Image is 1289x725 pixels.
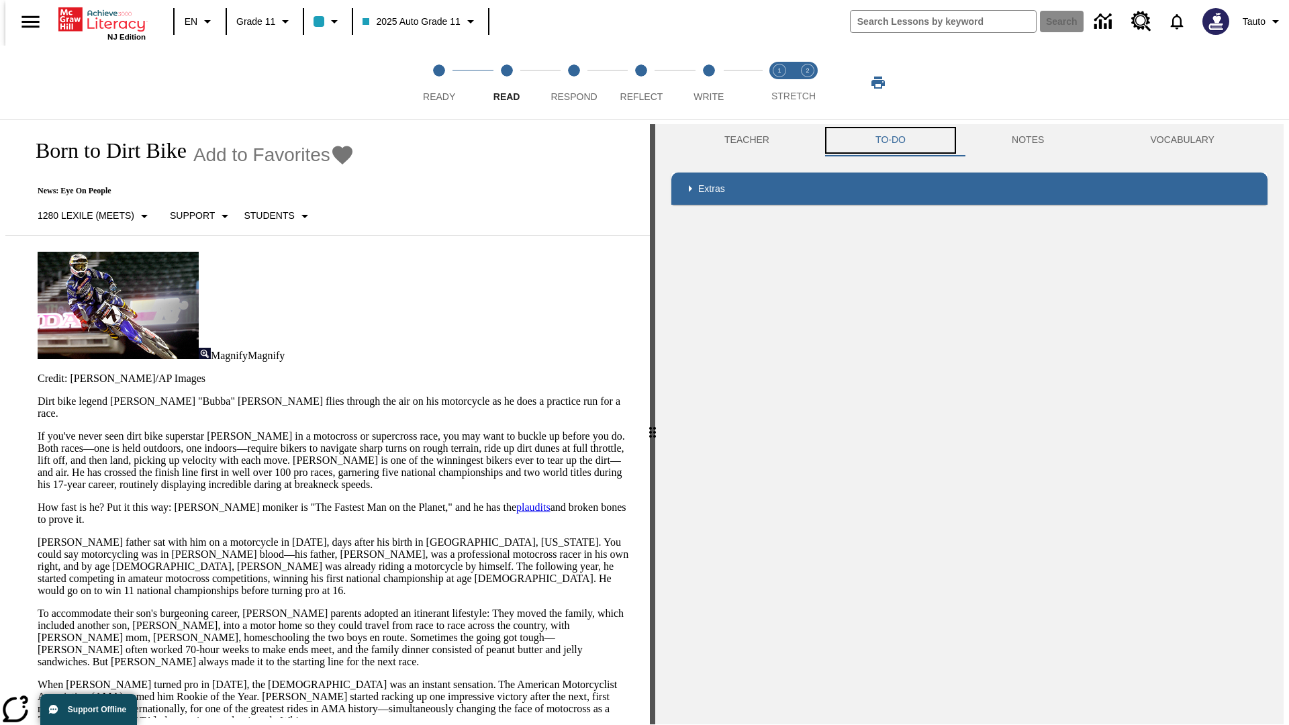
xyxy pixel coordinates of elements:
span: Magnify [211,350,248,361]
p: Students [244,209,294,223]
div: Instructional Panel Tabs [671,124,1268,156]
span: EN [185,15,197,29]
button: Read step 2 of 5 [467,46,545,119]
button: Support Offline [40,694,137,725]
button: Stretch Read step 1 of 2 [760,46,799,119]
button: Add to Favorites - Born to Dirt Bike [193,143,354,166]
span: Magnify [248,350,285,361]
p: [PERSON_NAME] father sat with him on a motorcycle in [DATE], days after his birth in [GEOGRAPHIC_... [38,536,634,597]
input: search field [851,11,1036,32]
button: Stretch Respond step 2 of 2 [788,46,827,119]
a: Notifications [1159,4,1194,39]
span: Ready [423,91,455,102]
p: To accommodate their son's burgeoning career, [PERSON_NAME] parents adopted an itinerant lifestyl... [38,608,634,668]
span: Reflect [620,91,663,102]
button: Class: 2025 Auto Grade 11, Select your class [357,9,483,34]
button: Respond step 3 of 5 [535,46,613,119]
p: News: Eye On People [21,186,354,196]
button: Select a new avatar [1194,4,1237,39]
span: NJ Edition [107,33,146,41]
button: Profile/Settings [1237,9,1289,34]
p: If you've never seen dirt bike superstar [PERSON_NAME] in a motocross or supercross race, you may... [38,430,634,491]
span: Support Offline [68,705,126,714]
p: Support [170,209,215,223]
button: Class color is light blue. Change class color [308,9,348,34]
div: Press Enter or Spacebar and then press right and left arrow keys to move the slider [650,124,655,724]
text: 1 [777,67,781,74]
p: How fast is he? Put it this way: [PERSON_NAME] moniker is "The Fastest Man on the Planet," and he... [38,501,634,526]
button: Write step 5 of 5 [670,46,748,119]
span: Read [493,91,520,102]
div: activity [655,124,1284,724]
button: Select Student [238,204,318,228]
span: STRETCH [771,91,816,101]
span: Tauto [1243,15,1266,29]
div: reading [5,124,650,718]
a: Resource Center, Will open in new tab [1123,3,1159,40]
p: Extras [698,182,725,196]
img: Avatar [1202,8,1229,35]
div: Home [58,5,146,41]
button: Ready step 1 of 5 [400,46,478,119]
span: Write [694,91,724,102]
h1: Born to Dirt Bike [21,138,187,163]
button: NOTES [959,124,1097,156]
button: Reflect step 4 of 5 [602,46,680,119]
span: 2025 Auto Grade 11 [363,15,460,29]
button: Select Lexile, 1280 Lexile (Meets) [32,204,158,228]
text: 2 [806,67,809,74]
span: Respond [551,91,597,102]
button: VOCABULARY [1097,124,1268,156]
img: Magnify [199,348,211,359]
p: 1280 Lexile (Meets) [38,209,134,223]
button: Language: EN, Select a language [179,9,222,34]
p: Credit: [PERSON_NAME]/AP Images [38,373,634,385]
span: Add to Favorites [193,144,330,166]
button: Print [857,70,900,95]
span: Grade 11 [236,15,275,29]
button: TO-DO [822,124,959,156]
a: Data Center [1086,3,1123,40]
button: Open side menu [11,2,50,42]
p: Dirt bike legend [PERSON_NAME] "Bubba" [PERSON_NAME] flies through the air on his motorcycle as h... [38,395,634,420]
button: Grade: Grade 11, Select a grade [231,9,299,34]
div: Extras [671,173,1268,205]
img: Motocross racer James Stewart flies through the air on his dirt bike. [38,252,199,359]
button: Scaffolds, Support [164,204,238,228]
a: plaudits [516,501,551,513]
button: Teacher [671,124,822,156]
